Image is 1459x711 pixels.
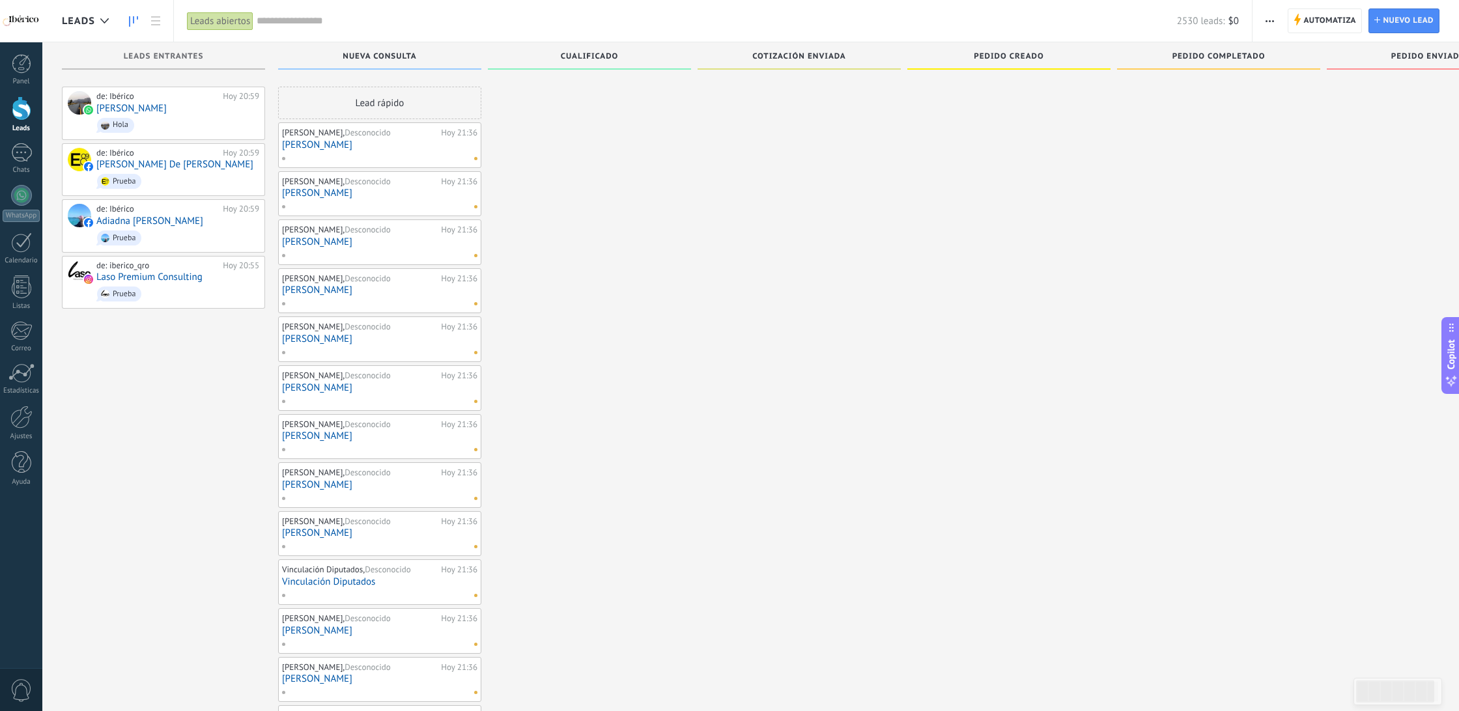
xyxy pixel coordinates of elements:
[474,302,477,305] span: No hay nada asignado
[282,527,477,538] a: [PERSON_NAME]
[282,128,438,138] div: [PERSON_NAME],
[96,91,218,102] div: de: Ibérico
[282,613,438,624] div: [PERSON_NAME],
[282,139,477,150] a: [PERSON_NAME]
[1303,9,1356,33] span: Automatiza
[345,662,391,673] span: Desconocido
[282,322,438,332] div: [PERSON_NAME],
[282,273,438,284] div: [PERSON_NAME],
[3,432,40,441] div: Ajustes
[1383,9,1434,33] span: Nuevo lead
[282,662,438,673] div: [PERSON_NAME],
[441,613,477,624] div: Hoy 21:36
[282,176,438,187] div: [PERSON_NAME],
[223,204,259,214] div: Hoy 20:59
[113,290,135,299] div: Prueba
[278,87,481,119] div: Lead rápido
[1288,8,1362,33] a: Automatiza
[1445,340,1458,370] span: Copilot
[282,382,477,393] a: [PERSON_NAME]
[1172,52,1266,61] span: Pedido completado
[974,52,1043,61] span: Pedido creado
[345,127,391,138] span: Desconocido
[3,166,40,174] div: Chats
[282,370,438,381] div: [PERSON_NAME],
[3,478,40,486] div: Ayuda
[84,162,93,171] img: facebook-sm.svg
[704,52,894,63] div: Cotización enviada
[345,176,391,187] span: Desconocido
[3,302,40,311] div: Listas
[84,105,93,115] img: waba.svg
[441,176,477,187] div: Hoy 21:36
[441,516,477,527] div: Hoy 21:36
[96,272,203,283] a: Laso Premium Consulting
[68,52,259,63] div: Leads Entrantes
[345,516,391,527] span: Desconocido
[282,333,477,344] a: [PERSON_NAME]
[96,216,203,227] a: Adiadna [PERSON_NAME]
[1368,8,1439,33] a: Nuevo lead
[3,77,40,86] div: Panel
[345,321,391,332] span: Desconocido
[282,236,477,247] a: [PERSON_NAME]
[68,260,91,284] div: Laso Premium Consulting
[441,662,477,673] div: Hoy 21:36
[345,613,391,624] span: Desconocido
[3,387,40,395] div: Estadísticas
[1177,15,1225,27] span: 2530 leads:
[441,565,477,575] div: Hoy 21:36
[752,52,846,61] span: Cotización enviada
[474,351,477,354] span: No hay nada asignado
[474,643,477,646] span: No hay nada asignado
[345,370,391,381] span: Desconocido
[96,159,253,170] a: [PERSON_NAME] De [PERSON_NAME]
[441,128,477,138] div: Hoy 21:36
[285,52,475,63] div: Nueva consulta
[345,467,391,478] span: Desconocido
[914,52,1104,63] div: Pedido creado
[68,204,91,227] div: Adiadna Ramirez
[282,673,477,684] a: [PERSON_NAME]
[96,260,218,271] div: de: iberico_qro
[441,225,477,235] div: Hoy 21:36
[441,273,477,284] div: Hoy 21:36
[124,52,204,61] span: Leads Entrantes
[282,516,438,527] div: [PERSON_NAME],
[282,467,438,478] div: [PERSON_NAME],
[282,285,477,296] a: [PERSON_NAME]
[3,124,40,133] div: Leads
[62,15,95,27] span: Leads
[1124,52,1314,63] div: Pedido completado
[345,224,391,235] span: Desconocido
[474,497,477,500] span: No hay nada asignado
[441,322,477,332] div: Hoy 21:36
[561,52,619,61] span: Cualificado
[345,273,391,284] span: Desconocido
[474,594,477,597] span: No hay nada asignado
[474,254,477,257] span: No hay nada asignado
[282,188,477,199] a: [PERSON_NAME]
[113,234,135,243] div: Prueba
[84,218,93,227] img: facebook-sm.svg
[441,419,477,430] div: Hoy 21:36
[441,370,477,381] div: Hoy 21:36
[3,257,40,265] div: Calendario
[474,205,477,208] span: No hay nada asignado
[343,52,416,61] span: Nueva consulta
[474,157,477,160] span: No hay nada asignado
[84,275,93,284] img: instagram.svg
[441,467,477,478] div: Hoy 21:36
[494,52,685,63] div: Cualificado
[282,576,477,587] a: Vinculación Diputados
[68,148,91,171] div: Emmanuel De Jesus Lahud
[282,419,438,430] div: [PERSON_NAME],
[474,691,477,694] span: No hay nada asignado
[345,419,391,430] span: Desconocido
[96,103,167,114] a: [PERSON_NAME]
[3,344,40,353] div: Correo
[3,210,40,222] div: WhatsApp
[187,12,253,31] div: Leads abiertos
[113,177,135,186] div: Prueba
[282,625,477,636] a: [PERSON_NAME]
